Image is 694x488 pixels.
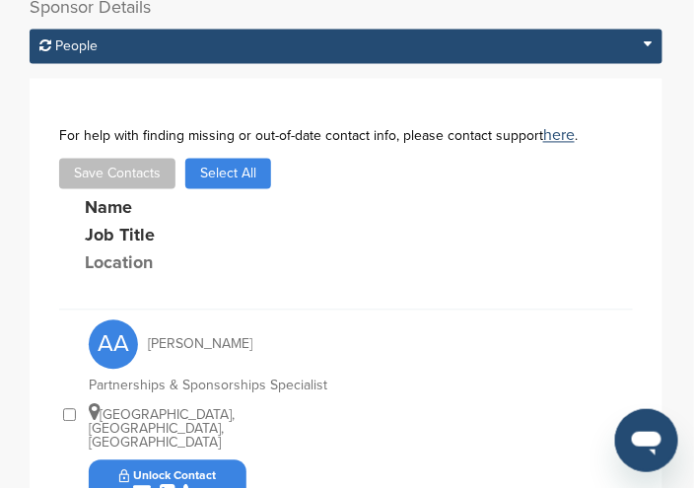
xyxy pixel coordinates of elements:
[85,254,233,272] div: Location
[89,407,235,452] span: [GEOGRAPHIC_DATA], [GEOGRAPHIC_DATA], [GEOGRAPHIC_DATA]
[615,409,678,472] iframe: Button to launch messaging window
[89,320,138,370] span: AA
[85,199,302,217] div: Name
[85,227,381,244] div: Job Title
[59,128,633,144] div: For help with finding missing or out-of-date contact info, please contact support .
[55,38,98,55] span: People
[59,159,175,189] button: Save Contacts
[543,126,575,146] a: here
[119,469,217,483] span: Unlock Contact
[185,159,271,189] button: Select All
[89,380,384,393] div: Partnerships & Sponsorships Specialist
[148,338,252,352] span: [PERSON_NAME]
